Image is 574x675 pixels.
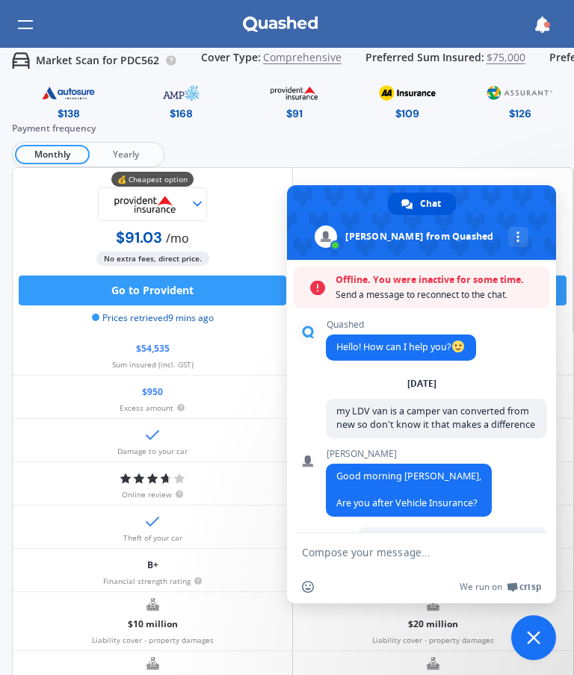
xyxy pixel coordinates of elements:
small: Liability cover - property damages [372,635,494,644]
span: Chat [420,193,441,215]
div: $168 [170,106,193,121]
img: Provident.png [259,80,329,106]
a: Chat [388,193,456,215]
small: Financial strength rating [103,576,203,585]
span: No extra fees, direct price. [96,252,209,266]
span: Quashed [326,320,476,330]
span: Cover Type: [201,52,261,70]
small: Sum insured (incl. GST) [112,360,194,369]
img: car.f15378c7a67c060ca3f3.svg [12,52,30,69]
p: $20 million [408,614,458,635]
p: Market Scan for PDC562 [36,53,159,68]
p: $10 million [128,614,178,635]
img: AA.webp [372,80,442,106]
img: Liability cover - property damages [427,598,439,611]
span: Offline. You were inactive for some time. [336,273,542,287]
span: Crisp [519,581,541,593]
small: Excess amount [120,403,185,412]
div: $126 [509,106,531,121]
small: Liability cover - property damages [92,635,214,644]
a: We run onCrisp [460,581,541,593]
div: [DATE] [407,379,436,388]
div: $91 [286,106,303,121]
span: Yearly [90,145,161,164]
img: Provident [100,187,190,221]
small: Theft of your car [123,533,182,542]
small: Damage to your car [117,447,188,455]
span: $75,000 [487,52,525,70]
b: $91.03 [116,228,162,247]
img: Liability cover - bodily injury [427,657,439,670]
div: $138 [58,106,80,121]
small: Online review [122,490,184,499]
span: We run on [460,581,502,593]
div: Payment frequency [12,121,574,136]
p: B+ [147,555,158,576]
p: $950 [142,382,163,403]
img: Autosure.webp [34,80,103,106]
img: Liability cover - bodily injury [146,657,159,670]
span: Comprehensive [263,52,342,70]
div: 💰 Cheapest option [111,172,194,187]
div: $109 [395,106,419,121]
span: Prices retrieved 9 mins ago [92,311,214,325]
span: Monthly [15,145,90,164]
textarea: Compose your message... [302,533,511,570]
span: Preferred Sum Insured: [365,52,484,70]
img: AMP.webp [146,80,215,106]
a: Close chat [511,615,556,660]
p: $54,535 [136,338,170,360]
img: Assurant.png [485,80,555,106]
img: Liability cover - property damages [146,598,159,611]
span: Send a message to reconnect to the chat. [336,287,542,302]
span: Good morning [PERSON_NAME], Are you after Vehicle Insurance? [336,470,481,509]
span: / mo [166,230,189,246]
span: my LDV van is a camper van converted from new so don’t know it that makes a difference [336,405,535,431]
span: [PERSON_NAME] [326,449,492,459]
button: Go to Provident [19,276,286,305]
span: Hello! How can I help you? [336,340,466,353]
span: Insert an emoji [302,581,314,593]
